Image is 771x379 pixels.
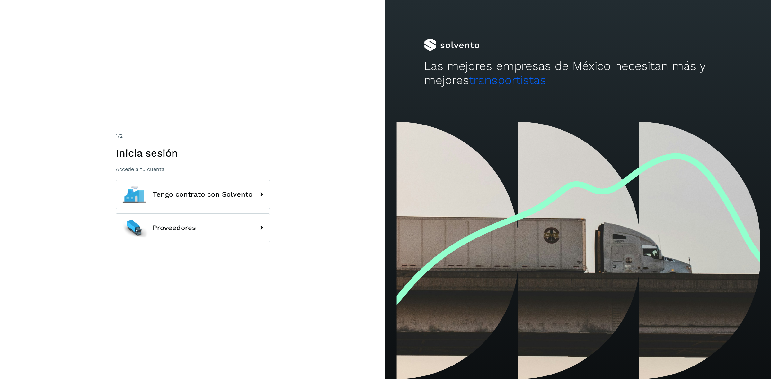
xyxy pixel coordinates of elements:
[116,213,270,242] button: Proveedores
[116,133,118,139] span: 1
[153,224,196,232] span: Proveedores
[424,59,732,88] h2: Las mejores empresas de México necesitan más y mejores
[116,147,270,159] h1: Inicia sesión
[116,180,270,209] button: Tengo contrato con Solvento
[469,73,546,87] span: transportistas
[116,132,270,140] div: /2
[116,166,270,172] p: Accede a tu cuenta
[153,191,253,198] span: Tengo contrato con Solvento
